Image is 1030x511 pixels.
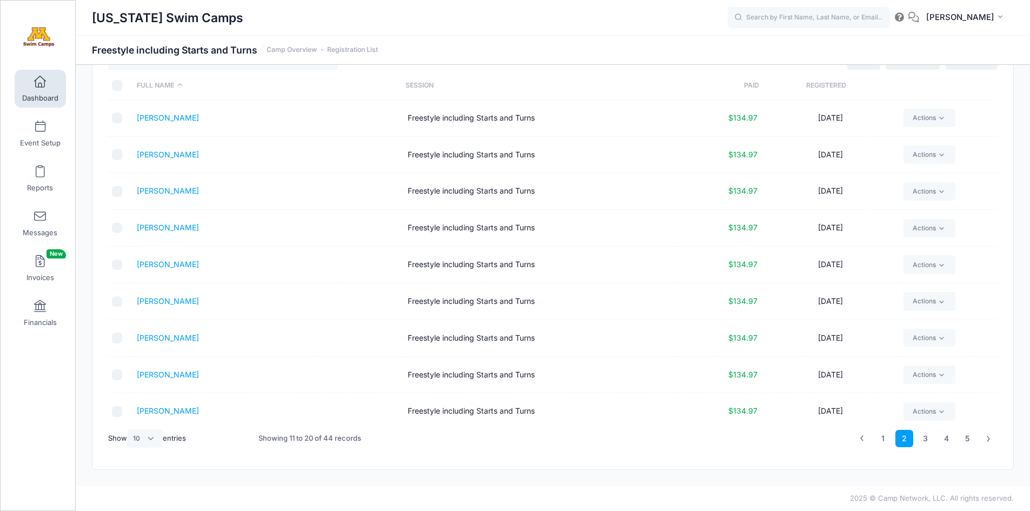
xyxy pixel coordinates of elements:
[728,7,890,29] input: Search by First Name, Last Name, or Email...
[137,370,199,379] a: [PERSON_NAME]
[728,333,757,342] span: $134.97
[137,333,199,342] a: [PERSON_NAME]
[127,429,163,448] select: Showentries
[763,100,898,137] td: [DATE]
[267,46,317,54] a: Camp Overview
[15,115,66,152] a: Event Setup
[1,11,76,63] a: Minnesota Swim Camps
[895,430,913,448] a: 2
[763,320,898,357] td: [DATE]
[327,46,378,54] a: Registration List
[763,137,898,174] td: [DATE]
[402,210,673,247] td: Freestyle including Starts and Turns
[15,70,66,108] a: Dashboard
[903,255,955,274] a: Actions
[938,430,955,448] a: 4
[763,173,898,210] td: [DATE]
[401,71,669,100] th: Session: activate to sort column ascending
[22,94,58,103] span: Dashboard
[919,5,1014,30] button: [PERSON_NAME]
[137,113,199,122] a: [PERSON_NAME]
[763,283,898,320] td: [DATE]
[108,429,186,448] label: Show entries
[92,5,243,30] h1: [US_STATE] Swim Camps
[258,426,361,451] div: Showing 11 to 20 of 44 records
[402,100,673,137] td: Freestyle including Starts and Turns
[15,249,66,287] a: InvoicesNew
[763,210,898,247] td: [DATE]
[402,283,673,320] td: Freestyle including Starts and Turns
[759,71,894,100] th: Registered: activate to sort column ascending
[763,247,898,283] td: [DATE]
[903,182,955,201] a: Actions
[728,406,757,415] span: $134.97
[24,318,57,327] span: Financials
[18,17,59,57] img: Minnesota Swim Camps
[728,296,757,306] span: $134.97
[728,370,757,379] span: $134.97
[728,223,757,232] span: $134.97
[903,366,955,384] a: Actions
[27,183,53,193] span: Reports
[46,249,66,258] span: New
[137,296,199,306] a: [PERSON_NAME]
[926,11,994,23] span: [PERSON_NAME]
[402,173,673,210] td: Freestyle including Starts and Turns
[903,329,955,347] a: Actions
[402,137,673,174] td: Freestyle including Starts and Turns
[728,150,757,159] span: $134.97
[15,204,66,242] a: Messages
[131,71,400,100] th: Full Name: activate to sort column descending
[916,430,934,448] a: 3
[15,294,66,332] a: Financials
[850,494,1014,502] span: 2025 © Camp Network, LLC. All rights reserved.
[137,150,199,159] a: [PERSON_NAME]
[903,292,955,310] a: Actions
[26,273,54,282] span: Invoices
[402,357,673,394] td: Freestyle including Starts and Turns
[763,393,898,430] td: [DATE]
[137,406,199,415] a: [PERSON_NAME]
[15,160,66,197] a: Reports
[728,113,757,122] span: $134.97
[23,228,57,237] span: Messages
[669,71,759,100] th: Paid: activate to sort column ascending
[874,430,892,448] a: 1
[728,186,757,195] span: $134.97
[20,138,61,148] span: Event Setup
[137,260,199,269] a: [PERSON_NAME]
[137,223,199,232] a: [PERSON_NAME]
[903,402,955,421] a: Actions
[903,219,955,237] a: Actions
[402,320,673,357] td: Freestyle including Starts and Turns
[763,357,898,394] td: [DATE]
[92,44,378,56] h1: Freestyle including Starts and Turns
[137,186,199,195] a: [PERSON_NAME]
[402,393,673,430] td: Freestyle including Starts and Turns
[728,260,757,269] span: $134.97
[903,145,955,164] a: Actions
[402,247,673,283] td: Freestyle including Starts and Turns
[903,109,955,127] a: Actions
[959,430,976,448] a: 5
